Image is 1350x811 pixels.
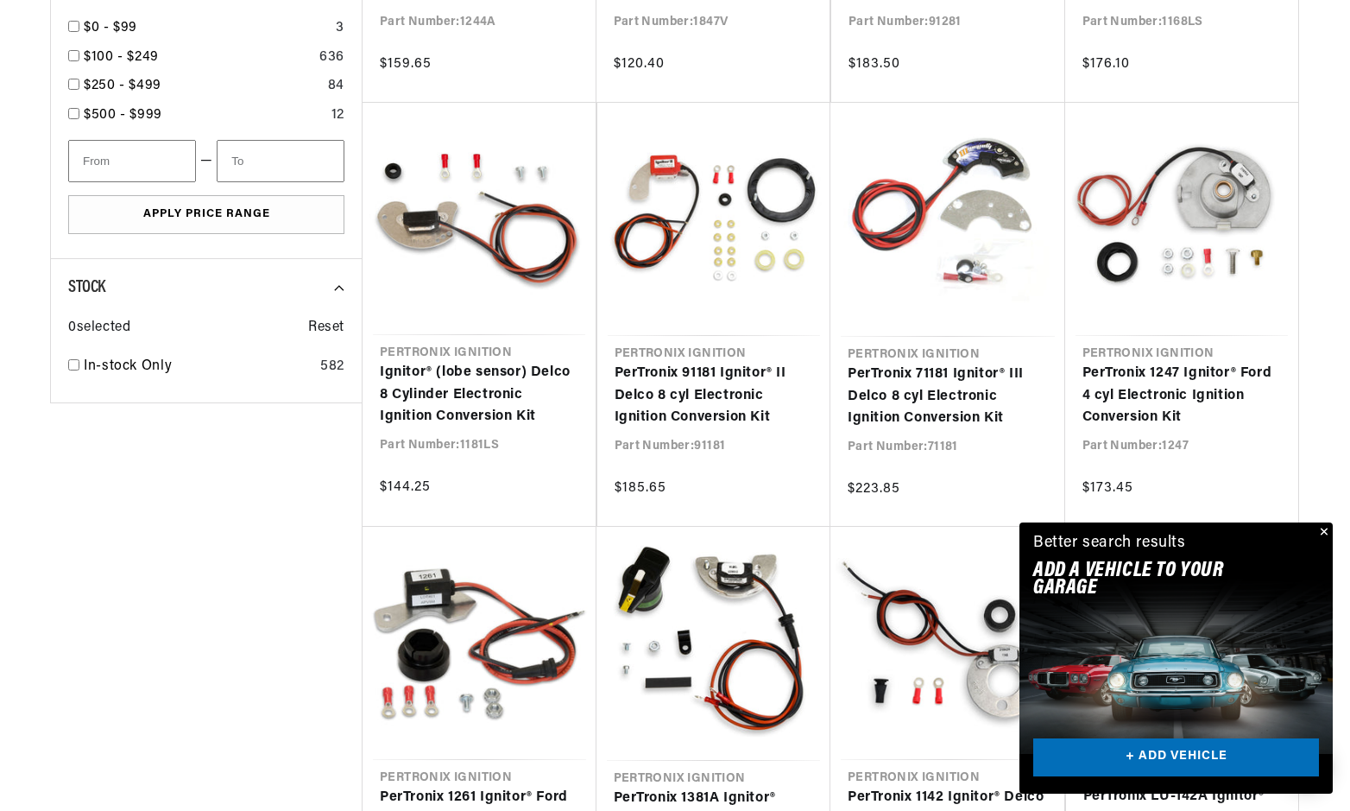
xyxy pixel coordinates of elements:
[68,279,105,296] span: Stock
[1033,738,1319,777] a: + ADD VEHICLE
[200,150,213,173] span: —
[68,317,130,339] span: 0 selected
[84,79,161,92] span: $250 - $499
[380,362,578,428] a: Ignitor® (lobe sensor) Delco 8 Cylinder Electronic Ignition Conversion Kit
[84,50,159,64] span: $100 - $249
[615,363,814,429] a: PerTronix 91181 Ignitor® II Delco 8 cyl Electronic Ignition Conversion Kit
[1082,363,1282,429] a: PerTronix 1247 Ignitor® Ford 4 cyl Electronic Ignition Conversion Kit
[848,364,1048,430] a: PerTronix 71181 Ignitor® III Delco 8 cyl Electronic Ignition Conversion Kit
[84,21,137,35] span: $0 - $99
[68,195,344,234] button: Apply Price Range
[308,317,344,339] span: Reset
[217,140,344,182] input: To
[328,75,344,98] div: 84
[68,140,196,182] input: From
[84,108,162,122] span: $500 - $999
[336,17,344,40] div: 3
[320,356,344,378] div: 582
[331,105,344,127] div: 12
[84,356,313,378] a: In-stock Only
[1312,523,1333,543] button: Close
[1033,562,1276,598] h2: Add A VEHICLE to your garage
[1033,531,1186,556] div: Better search results
[319,47,344,69] div: 636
